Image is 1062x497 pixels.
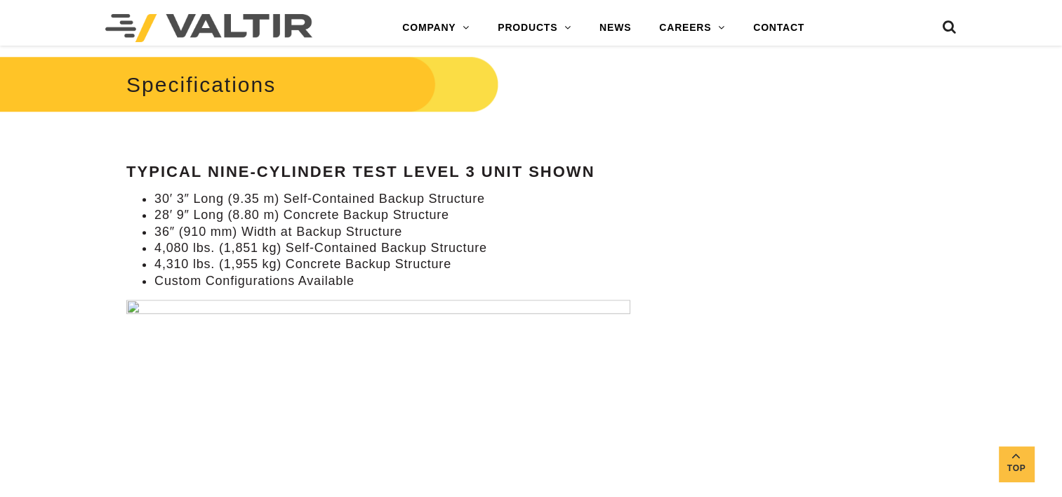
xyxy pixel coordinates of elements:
[999,446,1034,482] a: Top
[585,14,645,42] a: NEWS
[154,240,670,256] li: 4,080 lbs. (1,851 kg) Self-Contained Backup Structure
[999,460,1034,477] span: Top
[154,191,670,207] li: 30′ 3″ Long (9.35 m) Self-Contained Backup Structure
[154,224,670,240] li: 36″ (910 mm) Width at Backup Structure
[105,14,312,42] img: Valtir
[154,256,670,272] li: 4,310 lbs. (1,955 kg) Concrete Backup Structure
[645,14,739,42] a: CAREERS
[126,163,595,180] strong: Typical Nine-Cylinder Test Level 3 Unit Shown
[484,14,585,42] a: PRODUCTS
[154,207,670,223] li: 28′ 9″ Long (8.80 m) Concrete Backup Structure
[388,14,484,42] a: COMPANY
[154,273,670,289] li: Custom Configurations Available
[739,14,818,42] a: CONTACT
